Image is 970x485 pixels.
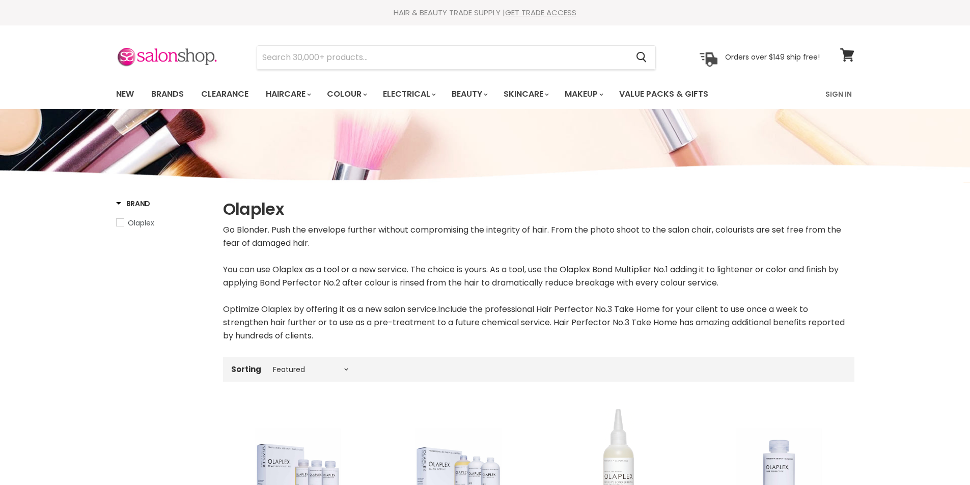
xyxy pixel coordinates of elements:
a: Makeup [557,83,609,105]
a: New [108,83,142,105]
ul: Main menu [108,79,768,109]
iframe: Gorgias live chat messenger [919,437,960,475]
form: Product [257,45,656,70]
a: Colour [319,83,373,105]
p: Orders over $149 ship free! [725,52,820,62]
a: Beauty [444,83,494,105]
a: Clearance [193,83,256,105]
input: Search [257,46,628,69]
div: Go Blonder. Push the envelope further without compromising the integrity of hair. From the photo ... [223,223,854,343]
h3: Brand [116,198,151,209]
nav: Main [103,79,867,109]
a: Value Packs & Gifts [612,83,716,105]
a: Olaplex [116,217,210,229]
div: HAIR & BEAUTY TRADE SUPPLY | [103,8,867,18]
a: Skincare [496,83,555,105]
a: Brands [144,83,191,105]
a: Electrical [375,83,442,105]
h1: Olaplex [223,198,854,220]
a: GET TRADE ACCESS [505,7,576,18]
span: Olaplex [128,218,154,228]
a: Haircare [258,83,317,105]
a: Sign In [819,83,858,105]
label: Sorting [231,365,261,374]
button: Search [628,46,655,69]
